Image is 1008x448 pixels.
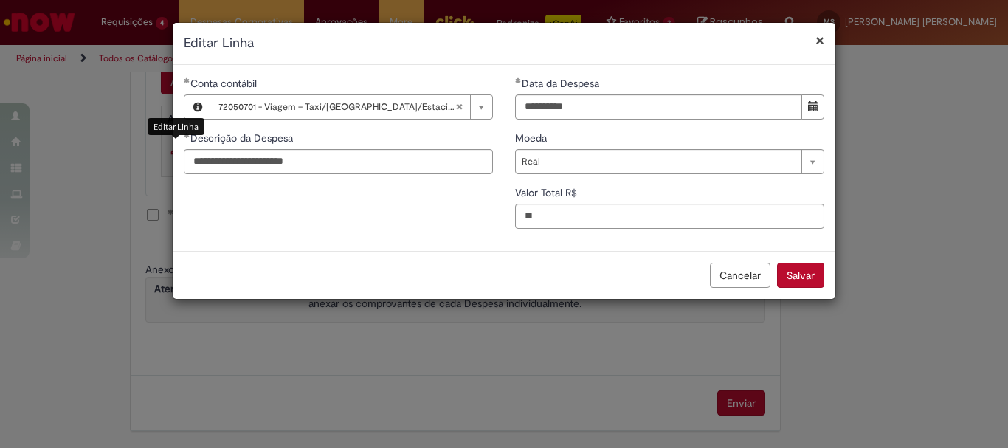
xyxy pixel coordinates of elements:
[190,77,260,90] span: Conta contábil, 72050701 - Viagem – Taxi/Pedágio/Estacionamento/Zona Azul
[815,32,824,48] button: Fechar modal
[801,94,824,120] button: Mostrar calendário para Data da Despesa
[515,204,824,229] input: Valor Total R$
[211,95,492,119] a: 72050701 - Viagem – Taxi/[GEOGRAPHIC_DATA]/Estacionamento/[GEOGRAPHIC_DATA]Limpar campo Conta con...
[148,118,204,135] div: Editar Linha
[190,131,296,145] span: Descrição da Despesa
[515,94,802,120] input: Data da Despesa 26 August 2025 Tuesday
[448,95,470,119] abbr: Limpar campo Conta contábil
[515,186,580,199] span: Valor Total R$
[184,34,824,53] h2: Editar Linha
[184,77,190,83] span: Obrigatório Preenchido
[522,150,794,173] span: Real
[184,149,493,174] input: Descrição da Despesa
[515,131,550,145] span: Moeda
[218,95,455,119] span: 72050701 - Viagem – Taxi/[GEOGRAPHIC_DATA]/Estacionamento/[GEOGRAPHIC_DATA]
[515,77,522,83] span: Obrigatório Preenchido
[710,263,770,288] button: Cancelar
[184,95,211,119] button: Conta contábil, Visualizar este registro 72050701 - Viagem – Taxi/Pedágio/Estacionamento/Zona Azul
[522,77,602,90] span: Data da Despesa
[777,263,824,288] button: Salvar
